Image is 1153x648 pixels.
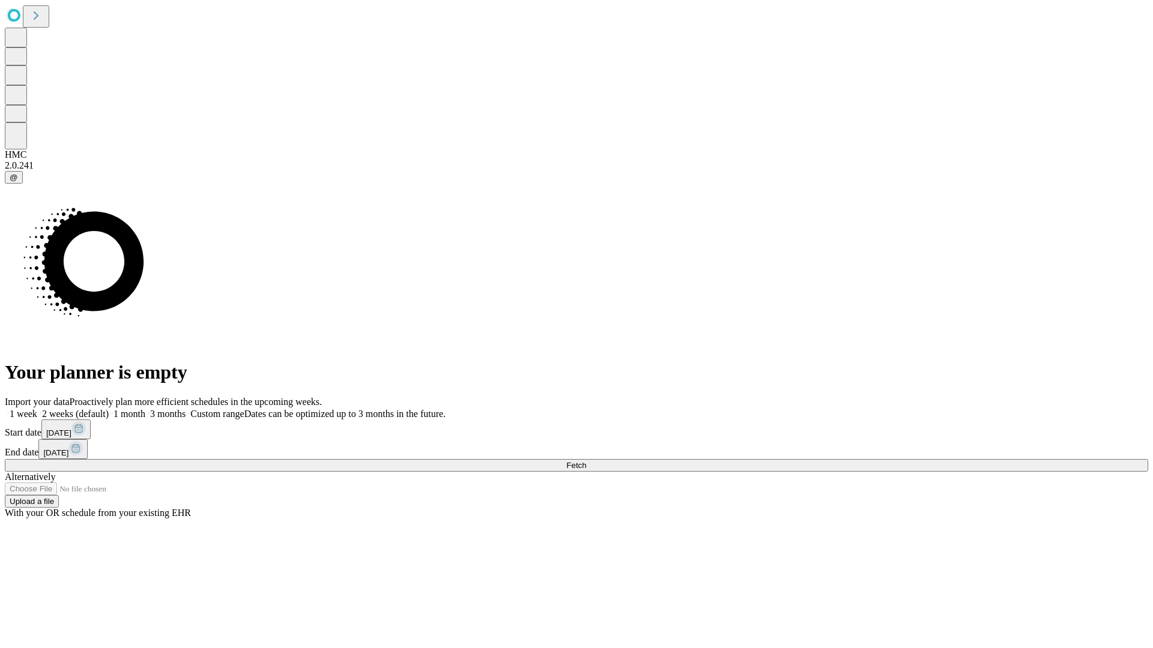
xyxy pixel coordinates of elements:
[41,419,91,439] button: [DATE]
[70,397,322,407] span: Proactively plan more efficient schedules in the upcoming weeks.
[42,409,109,419] span: 2 weeks (default)
[38,439,88,459] button: [DATE]
[46,428,71,437] span: [DATE]
[5,361,1148,383] h1: Your planner is empty
[10,409,37,419] span: 1 week
[5,397,70,407] span: Import your data
[113,409,145,419] span: 1 month
[5,459,1148,472] button: Fetch
[5,419,1148,439] div: Start date
[566,461,586,470] span: Fetch
[43,448,68,457] span: [DATE]
[150,409,186,419] span: 3 months
[5,439,1148,459] div: End date
[5,508,191,518] span: With your OR schedule from your existing EHR
[5,160,1148,171] div: 2.0.241
[5,472,55,482] span: Alternatively
[10,173,18,182] span: @
[5,171,23,184] button: @
[5,495,59,508] button: Upload a file
[5,149,1148,160] div: HMC
[244,409,446,419] span: Dates can be optimized up to 3 months in the future.
[190,409,244,419] span: Custom range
